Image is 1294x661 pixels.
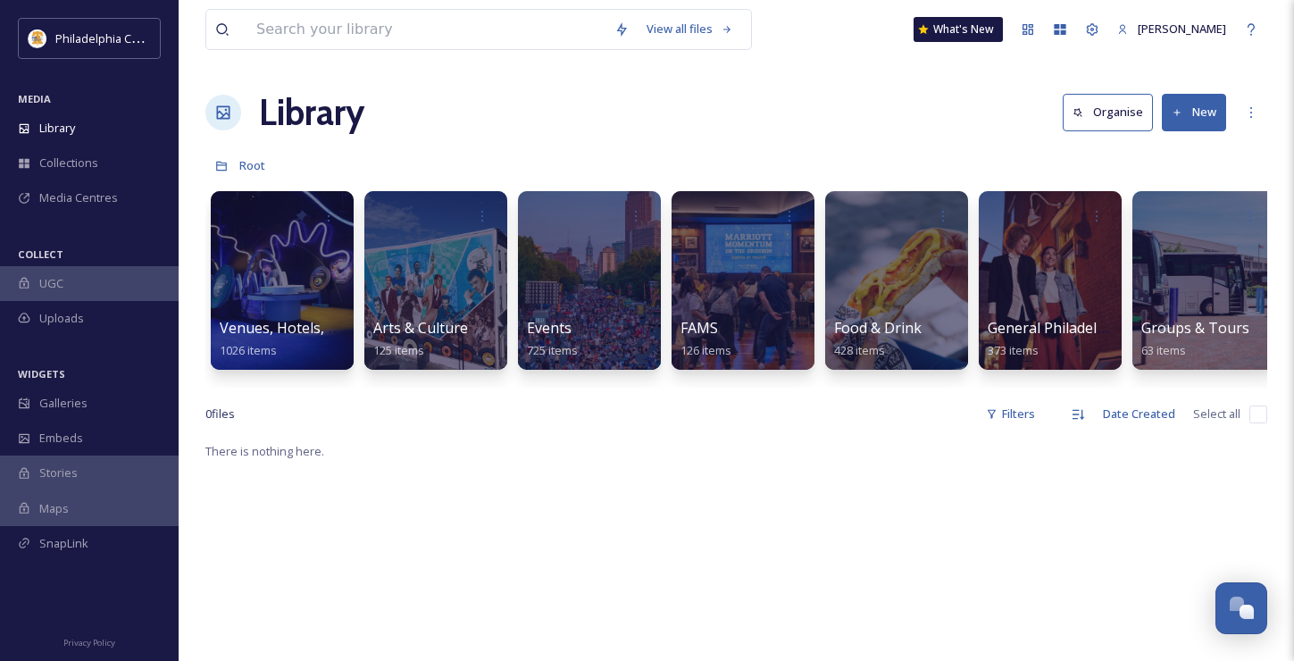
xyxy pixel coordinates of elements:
span: 63 items [1141,342,1186,358]
a: Groups & Tours63 items [1141,320,1249,358]
span: Food & Drink [834,318,922,338]
a: General Philadelphia373 items [988,320,1126,358]
span: 125 items [373,342,424,358]
span: Galleries [39,395,88,412]
span: Library [39,120,75,137]
span: Select all [1193,406,1240,423]
span: 725 items [527,342,578,358]
span: Stories [39,464,78,481]
a: View all files [638,12,742,46]
a: FAMS126 items [680,320,731,358]
span: General Philadelphia [988,318,1126,338]
span: 373 items [988,342,1039,358]
span: Philadelphia Convention & Visitors Bureau [55,29,281,46]
span: 428 items [834,342,885,358]
div: Filters [977,397,1044,431]
span: Arts & Culture [373,318,468,338]
a: Privacy Policy [63,631,115,652]
a: Food & Drink428 items [834,320,922,358]
a: Venues, Hotels, and Attractions1026 items [220,320,430,358]
a: Arts & Culture125 items [373,320,468,358]
span: MEDIA [18,92,51,105]
a: Library [259,86,364,139]
img: download.jpeg [29,29,46,47]
div: Date Created [1094,397,1184,431]
span: [PERSON_NAME] [1138,21,1226,37]
a: Events725 items [527,320,578,358]
span: Maps [39,500,69,517]
span: Events [527,318,572,338]
span: Privacy Policy [63,637,115,648]
button: Open Chat [1215,582,1267,634]
span: SnapLink [39,535,88,552]
span: COLLECT [18,247,63,261]
input: Search your library [247,10,605,49]
a: What's New [914,17,1003,42]
span: Media Centres [39,189,118,206]
span: Collections [39,155,98,172]
span: UGC [39,275,63,292]
a: [PERSON_NAME] [1108,12,1235,46]
span: Groups & Tours [1141,318,1249,338]
span: Venues, Hotels, and Attractions [220,318,430,338]
span: 1026 items [220,342,277,358]
span: WIDGETS [18,367,65,381]
span: 126 items [680,342,731,358]
button: New [1162,94,1226,130]
span: 0 file s [205,406,235,423]
span: FAMS [680,318,718,338]
span: Embeds [39,430,83,447]
button: Organise [1063,94,1153,130]
span: There is nothing here. [205,443,324,459]
a: Root [239,155,265,176]
span: Root [239,157,265,173]
span: Uploads [39,310,84,327]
